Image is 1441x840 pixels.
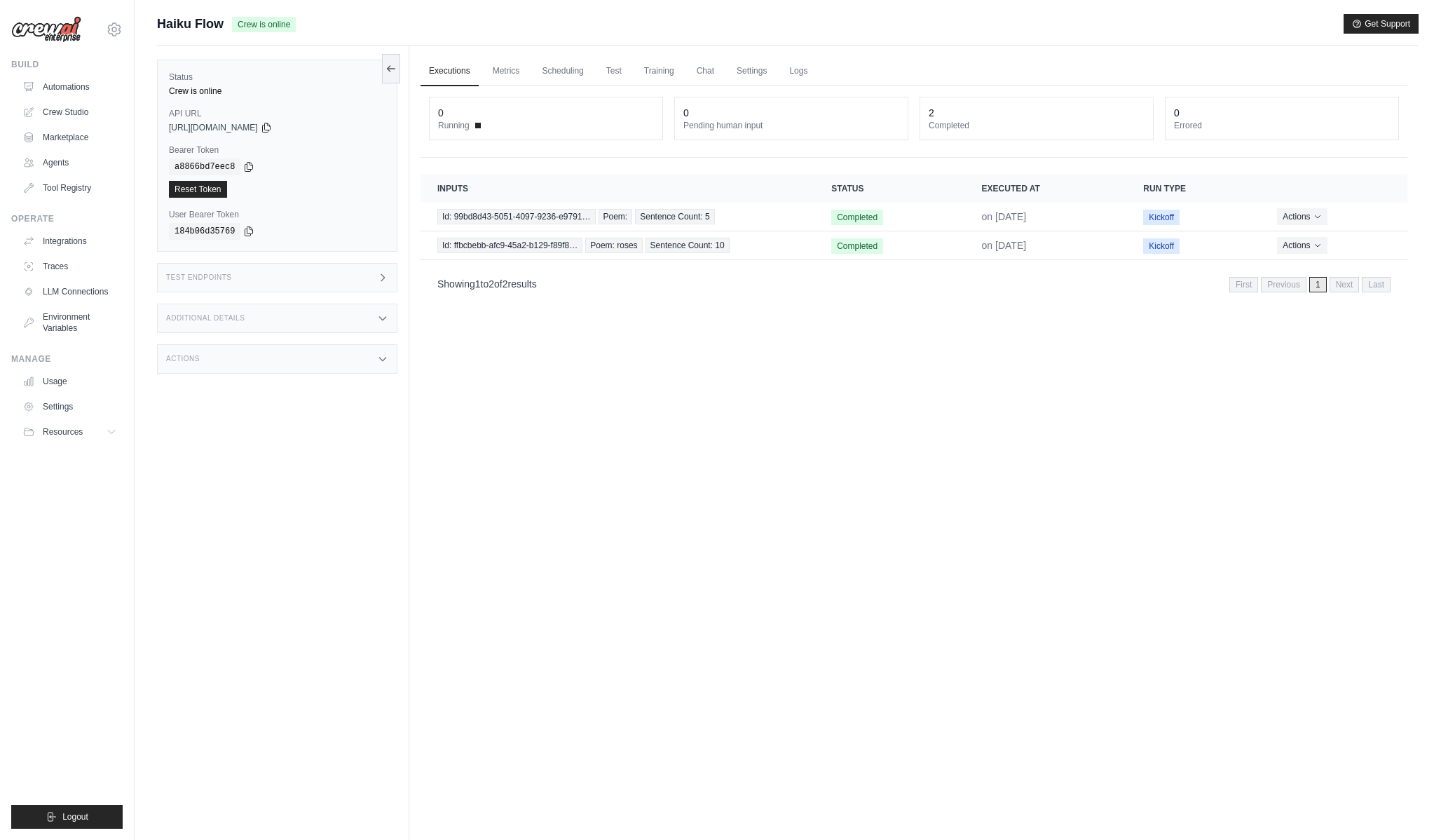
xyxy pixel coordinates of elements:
[1174,106,1180,120] div: 0
[1126,175,1260,203] th: Run Type
[781,57,816,86] a: Logs
[11,16,81,43] img: Logo
[43,426,83,438] span: Resources
[166,273,232,282] h3: Test Endpoints
[169,108,385,119] label: API URL
[438,120,470,131] span: Running
[232,17,296,32] span: Crew is online
[438,106,444,120] div: 0
[437,238,582,253] span: Id: ffbcbebb-afc9-45a2-b129-f89f8…
[929,120,1145,131] dt: Completed
[169,158,240,175] code: a8866bd7eec8
[1277,208,1327,225] button: Actions for execution
[1344,14,1419,34] button: Get Support
[17,151,123,174] a: Agents
[437,209,596,224] span: Id: 99bd8d43-5051-4097-9236-e9791…
[17,101,123,123] a: Crew Studio
[646,238,730,253] span: Sentence Count: 10
[421,175,1407,302] section: Crew executions table
[11,59,123,70] div: Build
[503,278,508,290] span: 2
[1362,277,1391,292] span: Last
[1261,277,1306,292] span: Previous
[17,177,123,199] a: Tool Registry
[169,86,385,97] div: Crew is online
[599,209,633,224] span: Poem:
[585,238,642,253] span: Poem: roses
[421,175,814,203] th: Inputs
[982,240,1027,251] time: July 28, 2025 at 14:28 BST
[169,144,385,156] label: Bearer Token
[169,209,385,220] label: User Bearer Token
[17,126,123,149] a: Marketplace
[11,353,123,365] div: Manage
[1229,277,1258,292] span: First
[437,209,798,224] a: View execution details for Id
[484,57,528,86] a: Metrics
[17,306,123,339] a: Environment Variables
[683,106,689,120] div: 0
[17,370,123,393] a: Usage
[11,805,123,829] button: Logout
[62,811,88,822] span: Logout
[636,57,683,86] a: Training
[965,175,1127,203] th: Executed at
[437,238,798,253] a: View execution details for Id
[1174,120,1390,131] dt: Errored
[982,211,1027,222] time: August 23, 2025 at 18:15 BST
[1277,237,1327,254] button: Actions for execution
[475,278,481,290] span: 1
[688,57,723,86] a: Chat
[169,223,240,240] code: 184b06d35769
[169,181,227,198] a: Reset Token
[1229,277,1391,292] nav: Pagination
[929,106,934,120] div: 2
[635,209,714,224] span: Sentence Count: 5
[11,213,123,224] div: Operate
[533,57,592,86] a: Scheduling
[421,266,1407,302] nav: Pagination
[166,314,245,323] h3: Additional Details
[17,255,123,278] a: Traces
[1143,238,1180,254] span: Kickoff
[1330,277,1360,292] span: Next
[598,57,630,86] a: Test
[683,120,899,131] dt: Pending human input
[17,395,123,418] a: Settings
[814,175,964,203] th: Status
[17,76,123,98] a: Automations
[169,122,258,133] span: [URL][DOMAIN_NAME]
[157,14,224,34] span: Haiku Flow
[166,355,200,363] h3: Actions
[1143,210,1180,225] span: Kickoff
[17,280,123,303] a: LLM Connections
[421,57,479,86] a: Executions
[17,421,123,443] button: Resources
[489,278,494,290] span: 2
[831,210,883,225] span: Completed
[1309,277,1327,292] span: 1
[437,277,537,291] p: Showing to of results
[728,57,775,86] a: Settings
[831,238,883,254] span: Completed
[169,72,385,83] label: Status
[17,230,123,252] a: Integrations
